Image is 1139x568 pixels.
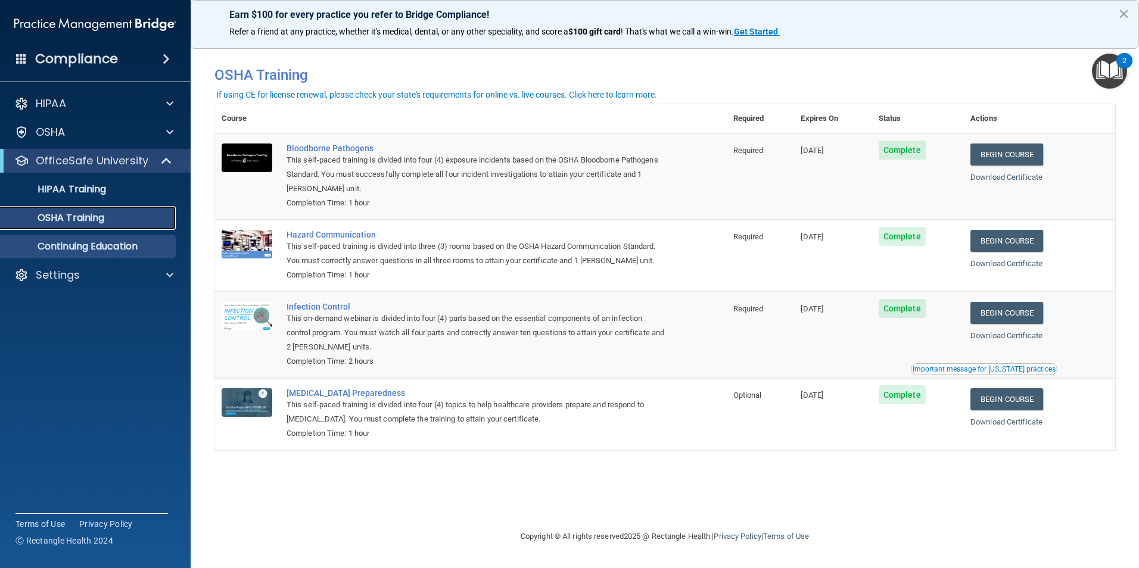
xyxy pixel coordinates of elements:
[36,125,66,139] p: OSHA
[214,89,659,101] button: If using CE for license renewal, please check your state's requirements for online vs. live cours...
[8,212,104,224] p: OSHA Training
[733,304,764,313] span: Required
[36,268,80,282] p: Settings
[963,104,1115,133] th: Actions
[970,302,1043,324] a: Begin Course
[970,388,1043,410] a: Begin Course
[1122,61,1126,76] div: 2
[879,385,926,404] span: Complete
[36,96,66,111] p: HIPAA
[970,173,1042,182] a: Download Certificate
[14,13,176,36] img: PMB logo
[879,141,926,160] span: Complete
[726,104,794,133] th: Required
[15,518,65,530] a: Terms of Use
[879,227,926,246] span: Complete
[214,67,1115,83] h4: OSHA Training
[1118,4,1129,23] button: Close
[216,90,657,99] div: If using CE for license renewal, please check your state's requirements for online vs. live cours...
[763,532,809,541] a: Terms of Use
[734,27,780,36] a: Get Started
[8,183,106,195] p: HIPAA Training
[287,153,667,196] div: This self-paced training is divided into four (4) exposure incidents based on the OSHA Bloodborne...
[734,27,778,36] strong: Get Started
[14,268,173,282] a: Settings
[733,232,764,241] span: Required
[733,391,762,400] span: Optional
[801,391,823,400] span: [DATE]
[8,241,170,252] p: Continuing Education
[287,196,667,210] div: Completion Time: 1 hour
[35,51,118,67] h4: Compliance
[14,96,173,111] a: HIPAA
[714,532,761,541] a: Privacy Policy
[447,517,882,555] div: Copyright © All rights reserved 2025 @ Rectangle Health | |
[733,146,764,155] span: Required
[801,146,823,155] span: [DATE]
[970,417,1042,426] a: Download Certificate
[621,27,734,36] span: ! That's what we call a win-win.
[287,239,667,268] div: This self-paced training is divided into three (3) rooms based on the OSHA Hazard Communication S...
[287,302,667,311] a: Infection Control
[801,304,823,313] span: [DATE]
[287,230,667,239] a: Hazard Communication
[913,366,1056,373] div: Important message for [US_STATE] practices
[970,331,1042,340] a: Download Certificate
[970,259,1042,268] a: Download Certificate
[15,535,113,547] span: Ⓒ Rectangle Health 2024
[568,27,621,36] strong: $100 gift card
[36,154,148,168] p: OfficeSafe University
[287,388,667,398] a: [MEDICAL_DATA] Preparedness
[287,354,667,369] div: Completion Time: 2 hours
[287,268,667,282] div: Completion Time: 1 hour
[970,230,1043,252] a: Begin Course
[801,232,823,241] span: [DATE]
[287,143,667,153] a: Bloodborne Pathogens
[14,125,173,139] a: OSHA
[229,9,1100,20] p: Earn $100 for every practice you refer to Bridge Compliance!
[79,518,133,530] a: Privacy Policy
[970,143,1043,166] a: Begin Course
[1092,54,1127,89] button: Open Resource Center, 2 new notifications
[14,154,173,168] a: OfficeSafe University
[872,104,963,133] th: Status
[229,27,568,36] span: Refer a friend at any practice, whether it's medical, dental, or any other speciality, and score a
[287,311,667,354] div: This on-demand webinar is divided into four (4) parts based on the essential components of an inf...
[911,363,1057,375] button: Read this if you are a dental practitioner in the state of CA
[793,104,871,133] th: Expires On
[879,299,926,318] span: Complete
[287,426,667,441] div: Completion Time: 1 hour
[214,104,279,133] th: Course
[287,398,667,426] div: This self-paced training is divided into four (4) topics to help healthcare providers prepare and...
